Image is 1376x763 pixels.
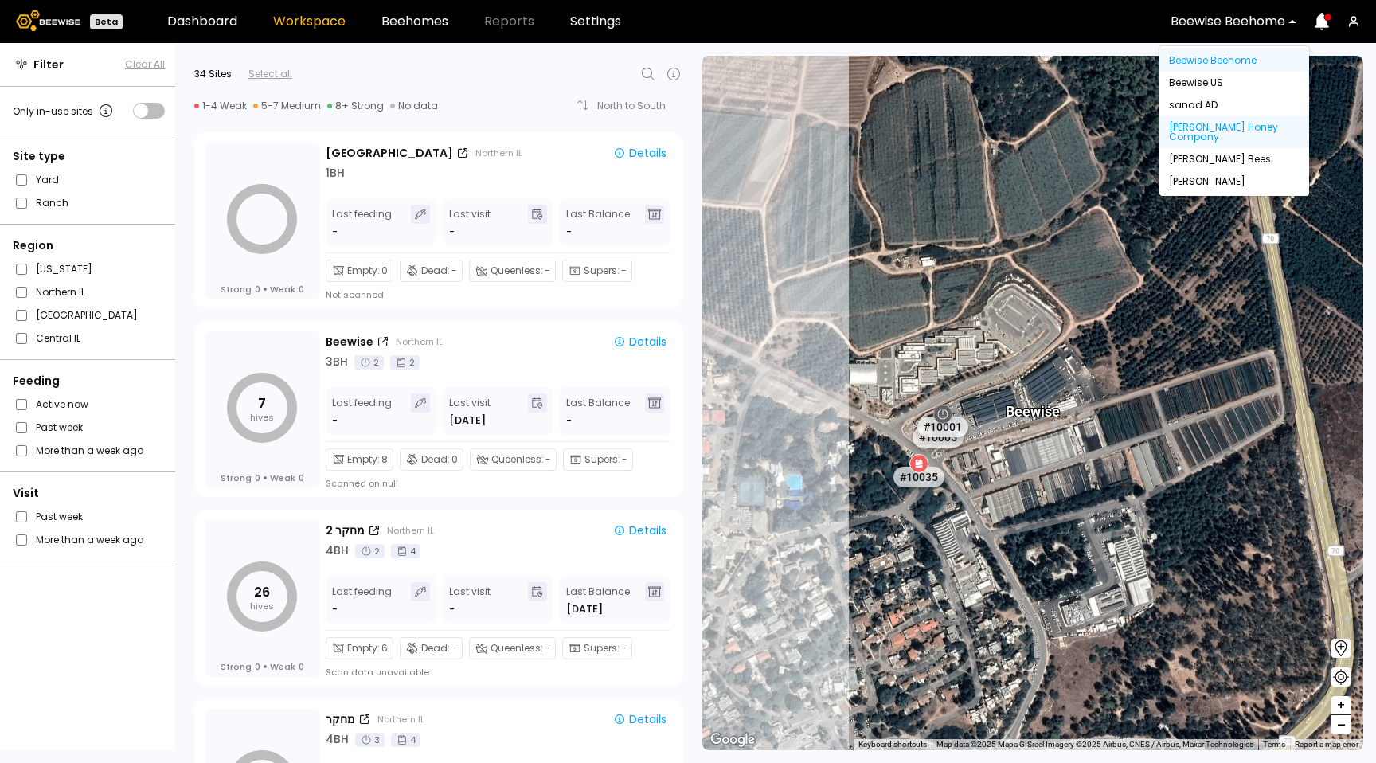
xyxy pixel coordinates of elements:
[167,15,237,28] a: Dashboard
[381,264,388,278] span: 0
[221,472,304,483] div: Strong Weak
[390,355,420,370] div: 2
[248,67,292,81] div: Select all
[253,100,321,112] div: 5-7 Medium
[258,394,266,413] tspan: 7
[449,205,491,240] div: Last visit
[326,354,348,370] div: 3 BH
[36,396,88,413] label: Active now
[36,419,83,436] label: Past week
[1263,740,1285,749] a: Terms (opens in new tab)
[381,452,388,467] span: 8
[347,264,380,278] span: Empty :
[326,477,398,490] div: Scanned on null
[332,413,339,428] div: -
[597,101,677,111] div: North to South
[1337,715,1346,735] span: –
[566,413,572,428] span: -
[613,147,666,158] div: Details
[449,413,486,428] span: [DATE]
[13,237,165,254] div: Region
[484,15,534,28] span: Reports
[1159,49,1309,72] div: Beewise Beehome
[566,224,572,240] span: -
[36,531,143,548] label: More than a week ago
[1159,94,1309,116] div: sanad AD
[491,264,543,278] span: Queenless :
[1336,695,1346,715] span: +
[332,393,392,428] div: Last feeding
[36,260,92,277] label: [US_STATE]
[449,393,491,428] div: Last visit
[913,427,964,448] div: # 10005
[545,452,551,467] span: -
[221,284,304,295] div: Strong Weak
[1331,696,1351,715] button: +
[36,171,59,188] label: Yard
[584,641,620,655] span: Supers :
[326,522,365,539] div: מחקר 2
[326,542,349,559] div: 4 BH
[491,452,544,467] span: Queenless :
[622,452,627,467] span: -
[566,205,630,240] div: Last Balance
[893,467,944,487] div: # 10035
[33,57,64,73] span: Filter
[1295,740,1358,749] a: Report a map error
[421,452,450,467] span: Dead :
[381,15,448,28] a: Beehomes
[1006,386,1060,420] div: Beewise
[36,307,138,323] label: [GEOGRAPHIC_DATA]
[621,264,627,278] span: -
[326,711,355,728] div: מחקר
[566,393,630,428] div: Last Balance
[390,100,438,112] div: No data
[13,148,165,165] div: Site type
[125,57,165,72] button: Clear All
[255,284,260,295] span: 0
[273,15,346,28] a: Workspace
[326,145,453,162] div: [GEOGRAPHIC_DATA]
[607,331,673,352] button: Details
[451,264,457,278] span: -
[326,731,349,748] div: 4 BH
[613,336,666,347] div: Details
[621,641,627,655] span: -
[421,641,450,655] span: Dead :
[332,224,339,240] div: -
[449,224,455,240] div: -
[355,544,385,558] div: 2
[570,15,621,28] a: Settings
[299,284,304,295] span: 0
[607,709,673,730] button: Details
[566,582,630,617] div: Last Balance
[326,334,373,350] div: Beewise
[327,100,384,112] div: 8+ Strong
[391,544,420,558] div: 4
[475,147,522,159] div: Northern IL
[254,583,270,601] tspan: 26
[451,452,458,467] span: 0
[421,264,450,278] span: Dead :
[36,194,68,211] label: Ranch
[1159,170,1309,193] div: [PERSON_NAME]
[326,288,384,301] div: Not scanned
[299,661,304,672] span: 0
[36,284,85,300] label: Northern IL
[347,452,380,467] span: Empty :
[36,442,143,459] label: More than a week ago
[1159,72,1309,94] div: Beewise US
[566,601,603,617] span: [DATE]
[332,601,339,617] div: -
[706,730,759,750] a: Open this area in Google Maps (opens a new window)
[13,373,165,389] div: Feeding
[36,330,80,346] label: Central IL
[299,472,304,483] span: 0
[1159,148,1309,170] div: [PERSON_NAME] Bees
[613,525,666,536] div: Details
[1159,116,1309,148] div: [PERSON_NAME] Honey Company
[194,67,232,81] div: 34 Sites
[377,713,424,726] div: Northern IL
[255,472,260,483] span: 0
